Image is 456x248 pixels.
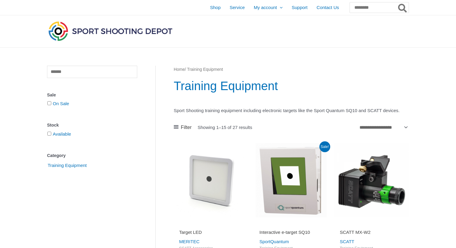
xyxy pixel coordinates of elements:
[47,151,137,160] div: Category
[47,162,87,168] a: Training Equipment
[179,239,200,244] a: MERITEC
[47,132,51,136] input: Available
[357,123,409,132] select: Shop order
[179,229,242,237] a: Target LED
[259,229,323,237] a: Interactive e-target SQ10
[53,131,71,137] a: Available
[174,123,192,132] a: Filter
[53,101,69,106] a: On Sale
[319,141,330,152] span: Sale!
[259,229,323,235] h2: Interactive e-target SQ10
[174,67,185,72] a: Home
[254,143,328,217] img: SQ10 Interactive e-target
[397,2,409,13] button: Search
[179,229,242,235] h2: Target LED
[340,239,354,244] a: SCATT
[174,106,409,115] p: Sport Shooting training equipment including electronic targets like the Sport Quantum SQ10 and SC...
[47,91,137,99] div: Sale
[340,229,403,237] a: SCATT MX-W2
[174,66,409,74] nav: Breadcrumb
[340,221,403,228] iframe: Customer reviews powered by Trustpilot
[198,125,252,130] p: Showing 1–15 of 27 results
[334,143,409,217] img: SCATT MX-W2 (wireless)
[47,160,87,171] span: Training Equipment
[259,221,323,228] iframe: Customer reviews powered by Trustpilot
[47,121,137,130] div: Stock
[340,229,403,235] h2: SCATT MX-W2
[179,221,242,228] iframe: Customer reviews powered by Trustpilot
[259,239,289,244] a: SportQuantum
[181,123,192,132] span: Filter
[174,143,248,217] img: Target LED
[47,20,174,42] img: Sport Shooting Depot
[47,101,51,105] input: On Sale
[174,77,409,94] h1: Training Equipment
